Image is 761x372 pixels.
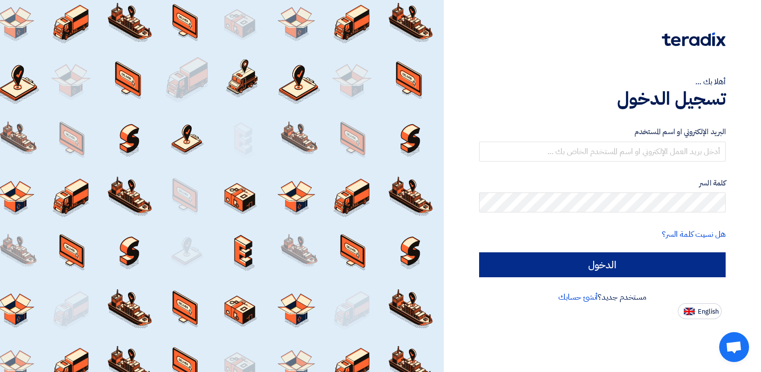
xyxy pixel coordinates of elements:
button: English [678,303,722,319]
label: كلمة السر [479,178,726,189]
img: en-US.png [684,308,695,315]
input: الدخول [479,252,726,277]
a: أنشئ حسابك [558,291,598,303]
label: البريد الإلكتروني او اسم المستخدم [479,126,726,138]
img: Teradix logo [662,32,726,46]
a: Open chat [719,332,749,362]
div: أهلا بك ... [479,76,726,88]
span: English [698,308,719,315]
div: مستخدم جديد؟ [479,291,726,303]
a: هل نسيت كلمة السر؟ [662,228,726,240]
h1: تسجيل الدخول [479,88,726,110]
input: أدخل بريد العمل الإلكتروني او اسم المستخدم الخاص بك ... [479,142,726,162]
